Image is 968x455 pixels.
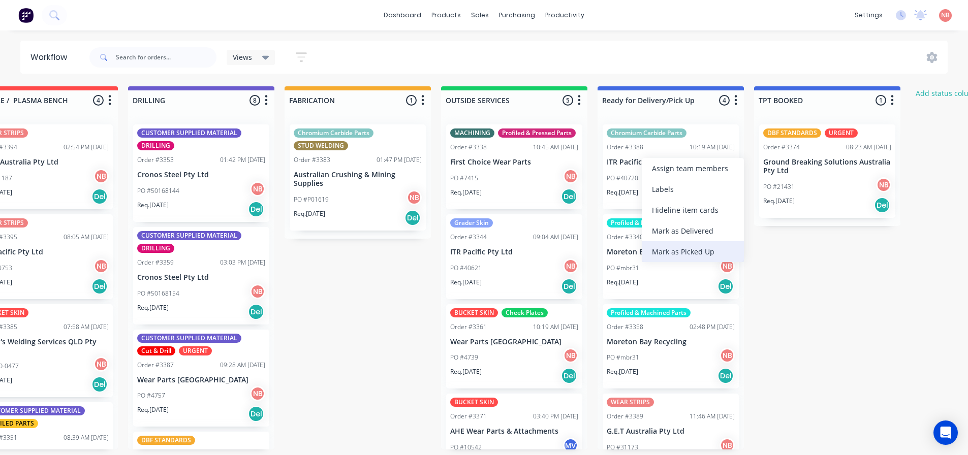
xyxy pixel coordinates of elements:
p: Wear Parts [GEOGRAPHIC_DATA] [137,376,265,384]
p: Req. [DATE] [607,367,638,376]
div: CUSTOMER SUPPLIED MATERIALDRILLINGOrder #335903:03 PM [DATE]Cronos Steel Pty LtdPO #50168154NBReq... [133,227,269,324]
div: 10:19 AM [DATE] [690,143,735,152]
div: CUSTOMER SUPPLIED MATERIALDRILLINGOrder #335301:42 PM [DATE]Cronos Steel Pty LtdPO #50168144NBReq... [133,124,269,222]
div: Del [91,376,108,393]
div: NB [720,438,735,453]
p: Cronos Steel Pty Ltd [137,171,265,179]
div: Profiled & Machined PartsOrder #334002:05 PM [DATE]Moreton Bay RecyclingPO #mbr31NBReq.[DATE]Del [603,214,739,299]
div: 10:19 AM [DATE] [533,322,578,332]
p: Req. [DATE] [450,278,482,287]
p: Australian Crushing & Mining Supplies [294,171,422,188]
span: Views [233,52,252,62]
p: ITR Pacific Pty Ltd [450,248,578,256]
div: DBF STANDARDSURGENTOrder #337408:23 AM [DATE]Ground Breaking Solutions Australia Pty LtdPO #21431... [759,124,895,218]
p: PO #10542 [450,443,482,452]
div: Order #3387 [137,361,174,370]
div: NB [93,258,109,274]
div: DBF STANDARDS [763,128,821,138]
div: 02:48 PM [DATE] [690,322,735,332]
div: Profiled & Machined PartsOrder #335802:48 PM [DATE]Moreton Bay RecyclingPO #mbr31NBReq.[DATE]Del [603,304,739,389]
div: 02:54 PM [DATE] [64,143,109,152]
p: Req. [DATE] [137,201,169,210]
div: MACHINING [450,128,494,138]
input: Search for orders... [116,47,216,68]
div: Order #3359 [137,258,174,267]
div: MACHININGProfiled & Pressed PartsOrder #333810:45 AM [DATE]First Choice Wear PartsPO #7415NBReq.[... [446,124,582,209]
div: Cut & Drill [137,346,175,355]
div: Assign team members [642,158,744,179]
div: sales [466,8,494,23]
div: NB [720,258,735,274]
div: NB [876,177,891,192]
div: 03:03 PM [DATE] [220,258,265,267]
div: NB [250,284,265,299]
div: 08:39 AM [DATE] [64,433,109,442]
div: BUCKET SKINCheek PlatesOrder #336110:19 AM [DATE]Wear Parts [GEOGRAPHIC_DATA]PO #4739NBReq.[DATE]Del [446,304,582,389]
div: 10:45 AM [DATE] [533,143,578,152]
div: NB [93,356,109,372]
div: Del [561,368,577,384]
div: Chromium Carbide PartsOrder #338810:19 AM [DATE]ITR Pacific Pty LtdPO #40720NBReq.[DATE]PU [603,124,739,209]
div: 09:04 AM [DATE] [533,233,578,242]
div: Hide line item cards [642,200,744,220]
span: NB [941,11,950,20]
div: NB [250,181,265,197]
div: MV [563,438,578,453]
div: NB [563,169,578,184]
p: PO #21431 [763,182,795,191]
p: Req. [DATE] [607,278,638,287]
div: Del [248,406,264,422]
a: dashboard [379,8,426,23]
div: 09:28 AM [DATE] [220,361,265,370]
p: PO #P01619 [294,195,329,204]
div: Del [717,278,734,295]
p: Moreton Bay Recycling [607,248,735,256]
div: Del [91,188,108,205]
p: G.E.T Australia Pty Ltd [607,427,735,436]
div: DRILLING [137,141,174,150]
div: Order #3358 [607,322,643,332]
div: Del [874,197,890,213]
div: URGENT [825,128,858,138]
div: 08:23 AM [DATE] [846,143,891,152]
div: Mark as Picked Up [642,241,744,262]
div: CUSTOMER SUPPLIED MATERIAL [137,334,241,343]
div: Order #3361 [450,322,487,332]
div: Open Intercom Messenger [933,420,958,445]
div: 01:47 PM [DATE] [377,155,422,165]
p: Ground Breaking Solutions Australia Pty Ltd [763,158,891,175]
div: URGENT [179,346,212,355]
div: Order #3353 [137,155,174,165]
div: Del [561,278,577,295]
div: NB [407,190,422,205]
div: Workflow [30,51,72,63]
p: PO #50168154 [137,289,179,298]
div: DRILLING [137,244,174,253]
div: Profiled & Pressed Parts [498,128,576,138]
p: Req. [DATE] [294,209,325,218]
div: Order #3388 [607,143,643,152]
div: 11:46 AM [DATE] [690,412,735,421]
div: Labels [642,179,744,200]
div: BUCKET SKIN [450,308,498,317]
div: NB [93,169,109,184]
div: BUCKET SKIN [450,398,498,407]
p: Req. [DATE] [137,303,169,312]
div: Del [404,210,421,226]
div: 03:40 PM [DATE] [533,412,578,421]
div: Cheek Plates [502,308,548,317]
div: products [426,8,466,23]
div: Profiled & Machined Parts [607,218,691,227]
div: Chromium Carbide Parts [294,128,373,138]
p: PO #50168144 [137,186,179,196]
p: Req. [DATE] [763,197,795,206]
p: Req. [DATE] [137,405,169,414]
div: Del [91,278,108,295]
div: Order #3389 [607,412,643,421]
div: Grader SkinOrder #334409:04 AM [DATE]ITR Pacific Pty LtdPO #40621NBReq.[DATE]Del [446,214,582,299]
div: Chromium Carbide Parts [607,128,686,138]
div: NB [720,348,735,363]
div: Mark as Delivered [642,220,744,241]
div: Grader Skin [450,218,493,227]
div: CUSTOMER SUPPLIED MATERIAL [137,231,241,240]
